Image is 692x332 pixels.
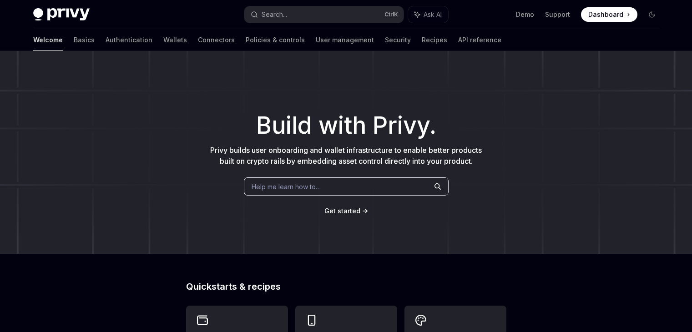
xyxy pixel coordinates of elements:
[74,29,95,51] a: Basics
[198,29,235,51] a: Connectors
[244,6,404,23] button: Search...CtrlK
[408,6,448,23] button: Ask AI
[316,29,374,51] a: User management
[324,206,360,216] a: Get started
[545,10,570,19] a: Support
[186,282,281,291] span: Quickstarts & recipes
[422,29,447,51] a: Recipes
[385,29,411,51] a: Security
[516,10,534,19] a: Demo
[246,29,305,51] a: Policies & controls
[256,117,436,134] span: Build with Privy.
[106,29,152,51] a: Authentication
[645,7,659,22] button: Toggle dark mode
[384,11,398,18] span: Ctrl K
[458,29,501,51] a: API reference
[210,146,482,166] span: Privy builds user onboarding and wallet infrastructure to enable better products built on crypto ...
[588,10,623,19] span: Dashboard
[262,9,287,20] div: Search...
[324,207,360,215] span: Get started
[33,29,63,51] a: Welcome
[33,8,90,21] img: dark logo
[581,7,637,22] a: Dashboard
[163,29,187,51] a: Wallets
[424,10,442,19] span: Ask AI
[252,182,321,191] span: Help me learn how to…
